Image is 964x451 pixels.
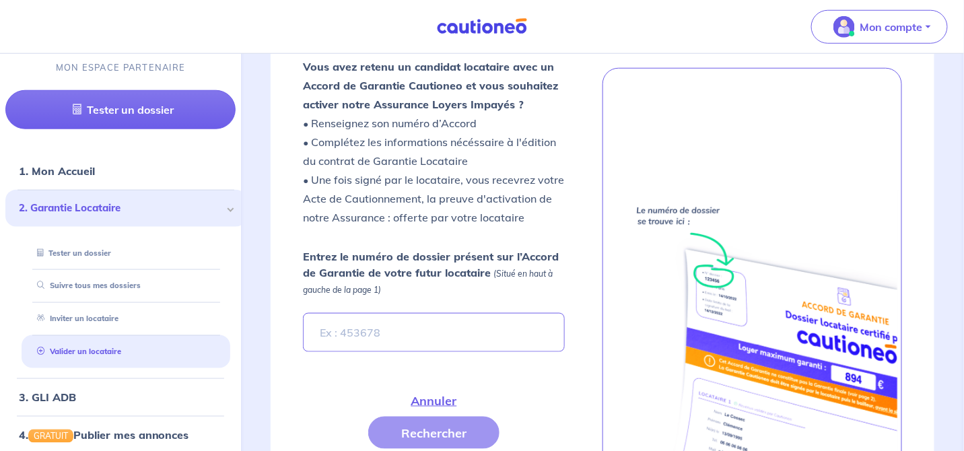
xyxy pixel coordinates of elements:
div: Suivre tous mes dossiers [22,275,230,297]
a: Tester un dossier [5,90,236,129]
div: Tester un dossier [22,242,230,265]
a: Suivre tous mes dossiers [32,281,141,290]
button: Annuler [378,384,490,417]
button: illu_account_valid_menu.svgMon compte [811,10,948,44]
span: 2. Garantie Locataire [19,201,223,216]
img: Cautioneo [432,18,532,35]
a: 3. GLI ADB [19,390,76,404]
input: Ex : 453678 [303,313,565,352]
div: Valider un locataire [22,341,230,363]
div: 1. Mon Accueil [5,158,236,184]
a: Inviter un locataire [32,314,118,323]
em: (Situé en haut à gauche de la page 1) [303,269,553,295]
div: 4.GRATUITPublier mes annonces [5,421,236,448]
div: 3. GLI ADB [5,384,236,411]
div: Inviter un locataire [22,308,230,330]
p: Mon compte [860,19,923,35]
strong: Vous avez retenu un candidat locataire avec un Accord de Garantie Cautioneo et vous souhaitez act... [303,60,558,111]
a: 4.GRATUITPublier mes annonces [19,428,189,442]
a: 1. Mon Accueil [19,164,95,178]
img: illu_account_valid_menu.svg [833,16,855,38]
p: MON ESPACE PARTENAIRE [56,61,186,74]
strong: Entrez le numéro de dossier présent sur l’Accord de Garantie de votre futur locataire [303,250,559,279]
a: Valider un locataire [32,347,121,356]
div: 2. Garantie Locataire [5,190,246,227]
p: • Renseignez son numéro d’Accord • Complétez les informations nécéssaire à l'édition du contrat d... [303,57,565,227]
a: Tester un dossier [32,248,111,258]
